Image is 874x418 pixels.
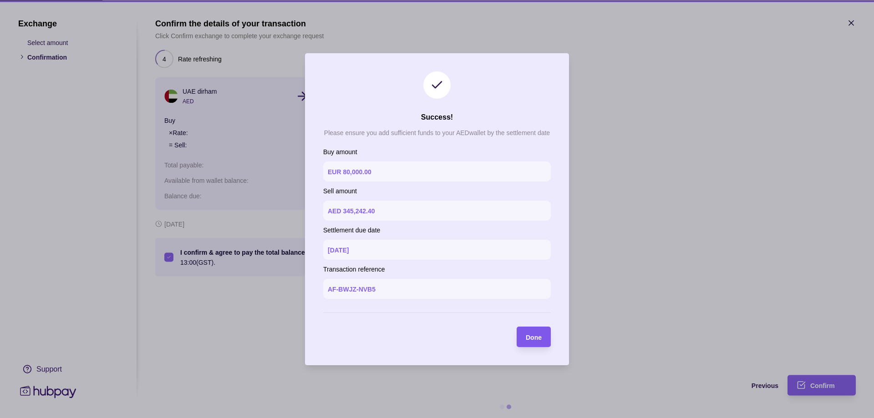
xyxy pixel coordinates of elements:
[328,207,375,215] p: AED 345,242.40
[323,147,551,157] p: Buy amount
[324,129,550,136] p: Please ensure you add sufficient funds to your AED wallet by the settlement date
[328,286,376,293] p: AF-BWJZ-NVB5
[323,264,551,274] p: Transaction reference
[323,225,551,235] p: Settlement due date
[421,112,453,122] h2: Success!
[323,186,551,196] p: Sell amount
[328,168,371,176] p: EUR 80,000.00
[526,333,542,341] span: Done
[328,247,349,254] p: [DATE]
[517,327,551,347] button: Done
